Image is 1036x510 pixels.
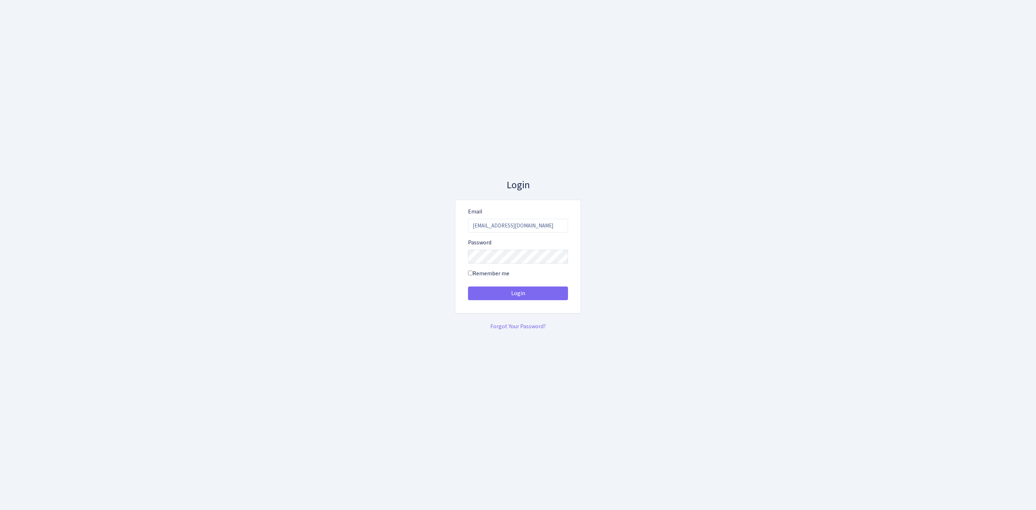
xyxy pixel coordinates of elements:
[455,179,581,191] h3: Login
[468,269,509,278] label: Remember me
[468,286,568,300] button: Login
[490,322,546,330] a: Forgot Your Password?
[468,238,491,247] label: Password
[468,207,482,216] label: Email
[468,271,473,275] input: Remember me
